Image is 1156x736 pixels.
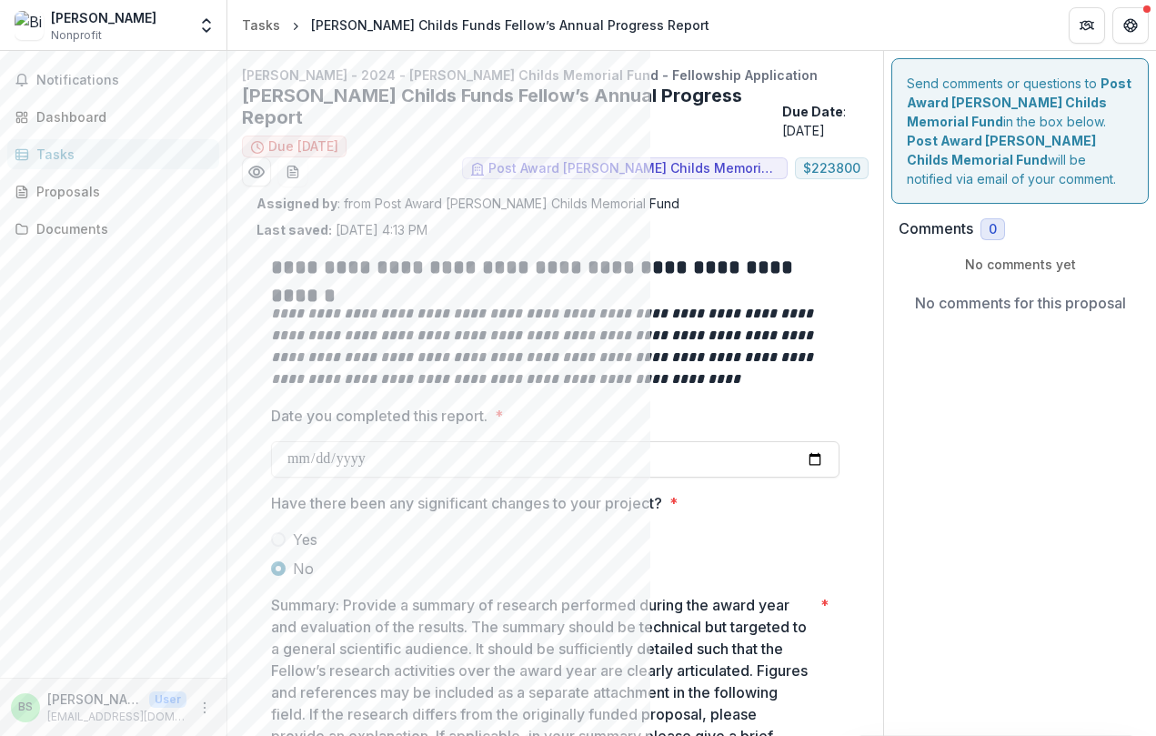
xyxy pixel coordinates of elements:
div: Tasks [36,145,205,164]
img: Bing Shui [15,11,44,40]
strong: Post Award [PERSON_NAME] Childs Memorial Fund [907,133,1096,167]
a: Tasks [235,12,287,38]
button: download-word-button [278,157,307,187]
a: Dashboard [7,102,219,132]
span: No [293,558,314,580]
span: Notifications [36,73,212,88]
button: Open entity switcher [194,7,219,44]
p: [PERSON_NAME] - 2024 - [PERSON_NAME] Childs Memorial Fund - Fellowship Application [242,66,869,85]
button: Notifications [7,66,219,95]
span: Due [DATE] [268,139,338,155]
a: Documents [7,214,219,244]
p: : from Post Award [PERSON_NAME] Childs Memorial Fund [256,194,854,213]
p: Have there been any significant changes to your project? [271,492,662,514]
span: Yes [293,529,317,550]
p: [EMAIL_ADDRESS][DOMAIN_NAME] [47,709,186,725]
p: [DATE] 4:13 PM [256,220,427,239]
p: [PERSON_NAME] [47,690,142,709]
button: Partners [1069,7,1105,44]
strong: Assigned by [256,196,337,211]
h2: [PERSON_NAME] Childs Funds Fellow’s Annual Progress Report [242,85,775,128]
strong: Last saved: [256,222,332,237]
p: User [149,691,186,708]
p: No comments yet [899,255,1141,274]
p: Date you completed this report. [271,405,488,427]
span: 0 [989,222,997,237]
button: More [194,697,216,719]
div: Dashboard [36,107,205,126]
button: Get Help [1112,7,1149,44]
div: Proposals [36,182,205,201]
span: $ 223800 [803,161,860,176]
p: : [DATE] [782,102,869,140]
button: Preview d825bd91-66bc-4ee4-b057-f7f4227d4e7c.pdf [242,157,271,187]
p: No comments for this proposal [915,292,1126,314]
div: Tasks [242,15,280,35]
strong: Due Date [782,104,843,119]
nav: breadcrumb [235,12,717,38]
div: [PERSON_NAME] Childs Funds Fellow’s Annual Progress Report [311,15,709,35]
div: [PERSON_NAME] [51,8,156,27]
div: Send comments or questions to in the box below. will be notified via email of your comment. [891,58,1149,204]
div: Bing Shui [18,701,33,713]
a: Tasks [7,139,219,169]
a: Proposals [7,176,219,207]
span: Nonprofit [51,27,102,44]
div: Documents [36,219,205,238]
span: Post Award [PERSON_NAME] Childs Memorial Fund [488,161,779,176]
h2: Comments [899,220,973,237]
strong: Post Award [PERSON_NAME] Childs Memorial Fund [907,76,1131,129]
